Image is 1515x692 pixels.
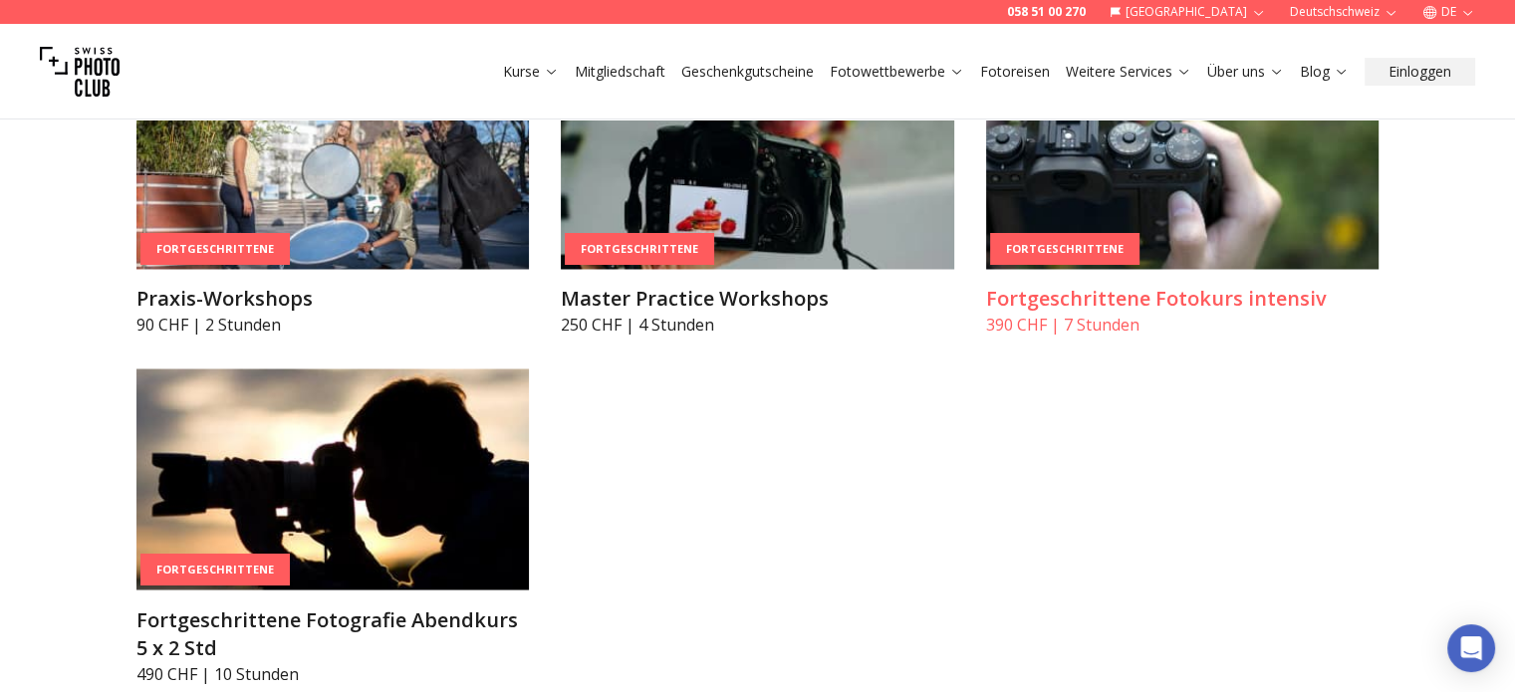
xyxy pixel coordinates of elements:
a: Master Practice WorkshopsFortgeschritteneMaster Practice Workshops250 CHF | 4 Stunden [561,48,954,337]
h3: Fortgeschrittene Fotokurs intensiv [986,285,1380,313]
button: Blog [1292,58,1357,86]
h3: Praxis-Workshops [136,285,530,313]
div: Fortgeschrittene [140,553,290,585]
button: Kurse [495,58,567,86]
button: Fotoreisen [972,58,1058,86]
a: 058 51 00 270 [1007,4,1086,20]
div: Fortgeschrittene [140,232,290,265]
a: Mitgliedschaft [575,62,665,82]
button: Über uns [1199,58,1292,86]
img: Fortgeschrittene Fotokurs intensiv [986,48,1380,269]
button: Geschenkgutscheine [673,58,822,86]
button: Mitgliedschaft [567,58,673,86]
p: 90 CHF | 2 Stunden [136,313,530,337]
a: Geschenkgutscheine [681,62,814,82]
a: Praxis-WorkshopsFortgeschrittenePraxis-Workshops90 CHF | 2 Stunden [136,48,530,337]
p: 390 CHF | 7 Stunden [986,313,1380,337]
a: Fotowettbewerbe [830,62,964,82]
button: Fotowettbewerbe [822,58,972,86]
img: Fortgeschrittene Fotografie Abendkurs 5 x 2 Std [136,368,530,589]
p: 250 CHF | 4 Stunden [561,313,954,337]
a: Über uns [1207,62,1284,82]
h3: Fortgeschrittene Fotografie Abendkurs 5 x 2 Std [136,605,530,661]
div: Fortgeschrittene [990,232,1139,265]
a: Fortgeschrittene Fotokurs intensivFortgeschritteneFortgeschrittene Fotokurs intensiv390 CHF | 7 S... [986,48,1380,337]
h3: Master Practice Workshops [561,285,954,313]
img: Praxis-Workshops [136,48,530,269]
div: Open Intercom Messenger [1447,624,1495,672]
div: Fortgeschrittene [565,232,714,265]
a: Fotoreisen [980,62,1050,82]
button: Einloggen [1365,58,1475,86]
img: Swiss photo club [40,32,120,112]
a: Fortgeschrittene Fotografie Abendkurs 5 x 2 StdFortgeschritteneFortgeschrittene Fotografie Abendk... [136,368,530,685]
button: Weitere Services [1058,58,1199,86]
a: Blog [1300,62,1349,82]
a: Weitere Services [1066,62,1191,82]
a: Kurse [503,62,559,82]
p: 490 CHF | 10 Stunden [136,661,530,685]
img: Master Practice Workshops [561,48,954,269]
